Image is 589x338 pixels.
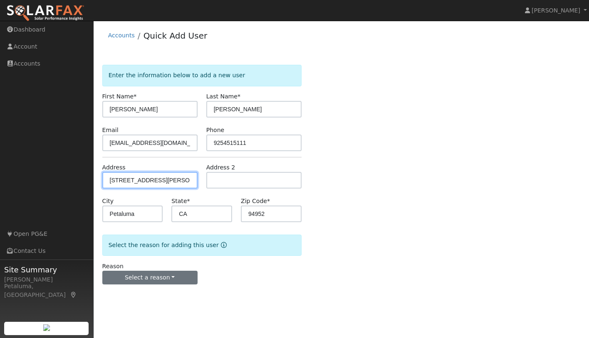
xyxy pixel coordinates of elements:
[241,197,270,206] label: Zip Code
[102,197,114,206] label: City
[219,242,227,248] a: Reason for new user
[267,198,270,204] span: Required
[206,163,235,172] label: Address 2
[206,92,240,101] label: Last Name
[4,275,89,284] div: [PERSON_NAME]
[102,271,198,285] button: Select a reason
[206,126,225,135] label: Phone
[102,92,137,101] label: First Name
[532,7,580,14] span: [PERSON_NAME]
[144,31,208,41] a: Quick Add User
[43,324,50,331] img: retrieve
[102,126,119,135] label: Email
[238,93,240,100] span: Required
[6,5,84,22] img: SolarFax
[4,264,89,275] span: Site Summary
[134,93,136,100] span: Required
[4,282,89,299] div: Petaluma, [GEOGRAPHIC_DATA]
[187,198,190,204] span: Required
[102,65,302,86] div: Enter the information below to add a new user
[171,197,190,206] label: State
[102,262,124,271] label: Reason
[102,235,302,256] div: Select the reason for adding this user
[70,291,77,298] a: Map
[108,32,135,39] a: Accounts
[102,163,126,172] label: Address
